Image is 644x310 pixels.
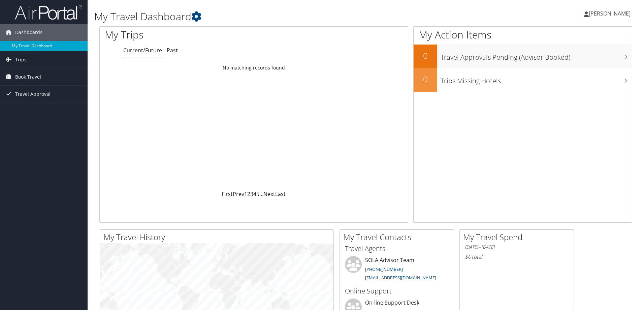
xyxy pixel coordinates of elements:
[465,244,569,250] h6: [DATE] - [DATE]
[463,231,574,243] h2: My Travel Spend
[103,231,333,243] h2: My Travel History
[584,3,637,24] a: [PERSON_NAME]
[15,86,51,103] span: Travel Approval
[345,286,449,296] h3: Online Support
[365,266,403,272] a: [PHONE_NUMBER]
[441,73,632,86] h3: Trips Missing Hotels
[100,62,408,74] td: No matching records found
[589,10,631,17] span: [PERSON_NAME]
[244,190,247,198] a: 1
[105,28,275,42] h1: My Trips
[441,49,632,62] h3: Travel Approvals Pending (Advisor Booked)
[342,256,452,284] li: SOLA Advisor Team
[167,47,178,54] a: Past
[247,190,250,198] a: 2
[123,47,162,54] a: Current/Future
[263,190,275,198] a: Next
[15,24,42,41] span: Dashboards
[15,4,82,20] img: airportal-logo.png
[414,45,632,68] a: 0Travel Approvals Pending (Advisor Booked)
[365,275,436,281] a: [EMAIL_ADDRESS][DOMAIN_NAME]
[345,244,449,253] h3: Travel Agents
[250,190,253,198] a: 3
[253,190,256,198] a: 4
[414,74,437,85] h2: 0
[275,190,286,198] a: Last
[414,50,437,61] h2: 0
[414,28,632,42] h1: My Action Items
[465,253,471,260] span: $0
[343,231,454,243] h2: My Travel Contacts
[222,190,233,198] a: First
[414,68,632,92] a: 0Trips Missing Hotels
[465,253,569,260] h6: Total
[256,190,259,198] a: 5
[233,190,244,198] a: Prev
[15,68,41,85] span: Book Travel
[259,190,263,198] span: …
[15,51,27,68] span: Trips
[94,9,456,24] h1: My Travel Dashboard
